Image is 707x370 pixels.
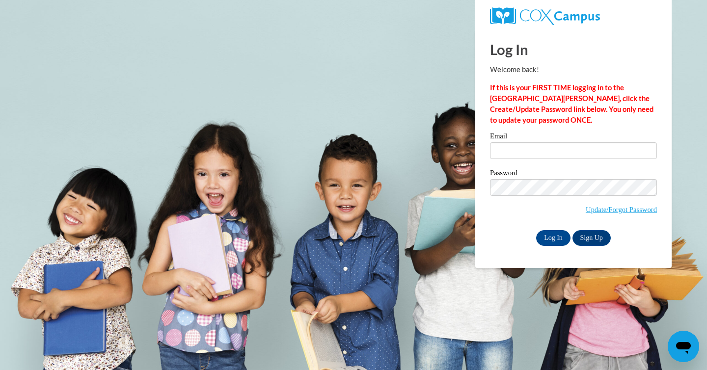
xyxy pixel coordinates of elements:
[490,64,657,75] p: Welcome back!
[490,7,657,25] a: COX Campus
[490,39,657,59] h1: Log In
[668,331,699,362] iframe: Button to launch messaging window
[536,230,571,246] input: Log In
[586,206,657,213] a: Update/Forgot Password
[490,83,653,124] strong: If this is your FIRST TIME logging in to the [GEOGRAPHIC_DATA][PERSON_NAME], click the Create/Upd...
[572,230,611,246] a: Sign Up
[490,169,657,179] label: Password
[490,7,600,25] img: COX Campus
[490,132,657,142] label: Email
